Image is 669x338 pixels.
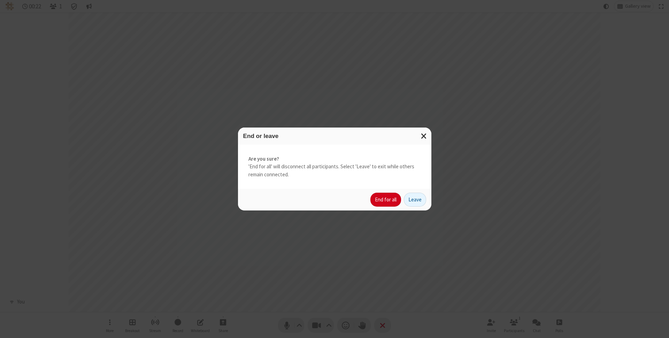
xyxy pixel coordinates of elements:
[248,155,421,163] strong: Are you sure?
[404,193,426,207] button: Leave
[417,128,431,145] button: Close modal
[238,145,431,189] div: 'End for all' will disconnect all participants. Select 'Leave' to exit while others remain connec...
[243,133,426,139] h3: End or leave
[370,193,401,207] button: End for all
